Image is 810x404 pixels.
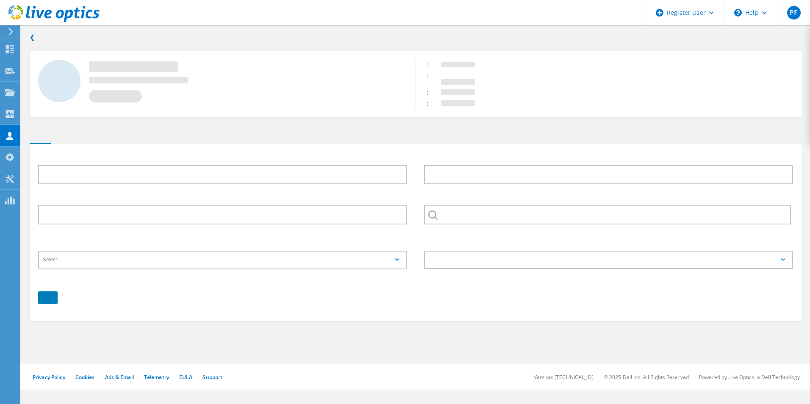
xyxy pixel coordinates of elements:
span: : [427,99,437,108]
a: Telemetry [144,374,169,381]
li: © 2025 Dell Inc. All Rights Reserved [604,374,689,381]
span: : [427,71,437,80]
a: Privacy Policy [33,374,65,381]
a: Cookies [75,374,95,381]
li: Powered by Live Optics, a Dell Technology [699,374,800,381]
svg: \n [734,9,742,17]
li: Version: [TECHNICAL_ID] [534,374,594,381]
span: : [427,60,437,69]
span: PF [790,9,798,16]
a: Back to search [30,32,35,42]
a: Live Optics Dashboard [8,18,100,24]
a: Ads & Email [105,374,134,381]
a: Support [202,374,222,381]
a: EULA [179,374,192,381]
span: : [427,88,437,97]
